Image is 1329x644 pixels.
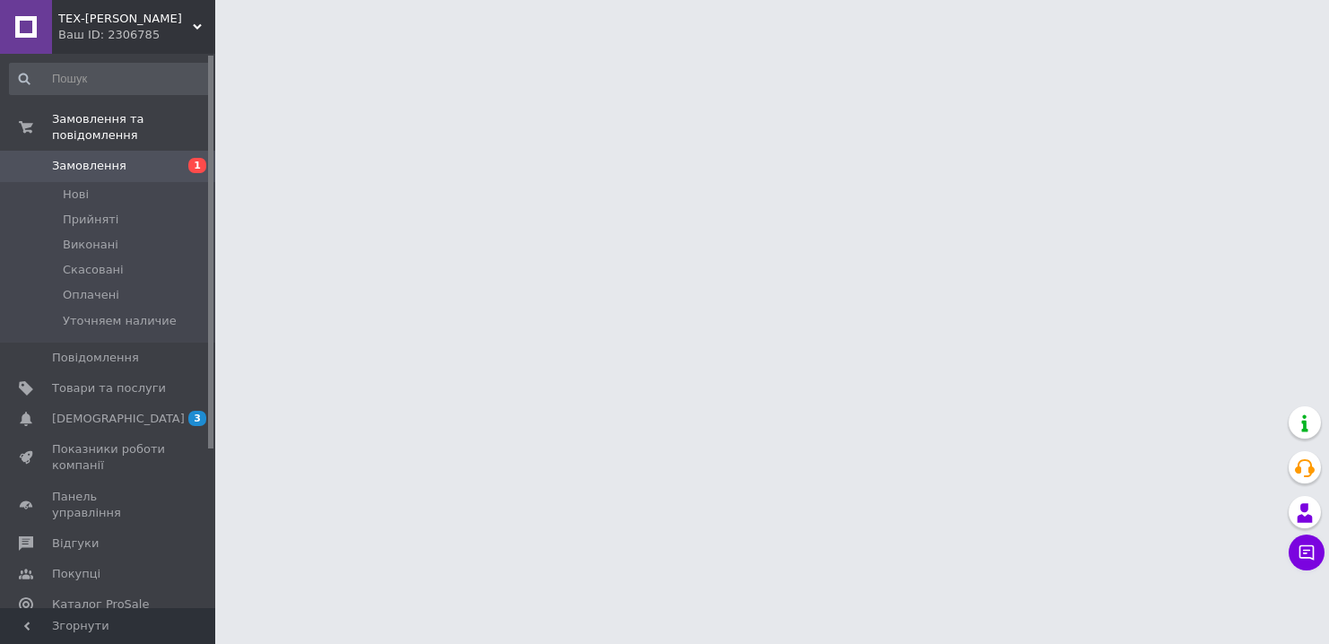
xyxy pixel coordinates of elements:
input: Пошук [9,63,212,95]
span: Скасовані [63,262,124,278]
div: Ваш ID: 2306785 [58,27,215,43]
span: Прийняті [63,212,118,228]
span: Замовлення [52,158,126,174]
span: Відгуки [52,535,99,552]
span: Покупці [52,566,100,582]
span: Товари та послуги [52,380,166,396]
span: Каталог ProSale [52,596,149,613]
span: 1 [188,158,206,173]
span: Показники роботи компанії [52,441,166,474]
span: Повідомлення [52,350,139,366]
span: ТЕХ-НІКА [58,11,193,27]
button: Чат з покупцем [1289,535,1325,570]
span: Оплачені [63,287,119,303]
span: Замовлення та повідомлення [52,111,215,144]
span: Уточняем наличие [63,313,177,329]
span: 3 [188,411,206,426]
span: Нові [63,187,89,203]
span: Виконані [63,237,118,253]
span: Панель управління [52,489,166,521]
span: [DEMOGRAPHIC_DATA] [52,411,185,427]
